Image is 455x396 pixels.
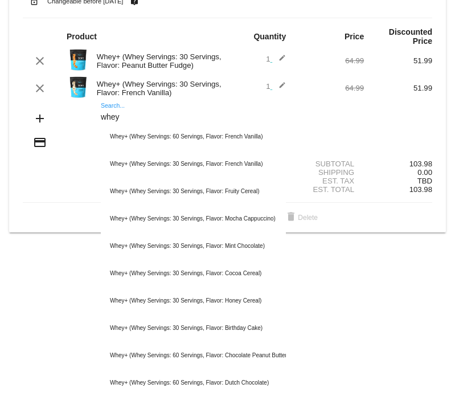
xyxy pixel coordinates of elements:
mat-icon: credit_card [33,136,47,149]
div: Whey+ (Whey Servings: 30 Servings, Flavor: Mocha Cappuccino) [101,205,286,232]
div: Whey+ (Whey Servings: 30 Servings, Flavor: Honey Cereal) [101,287,286,315]
div: Est. Total [296,185,364,194]
strong: Discounted Price [389,27,432,46]
div: Whey+ (Whey Servings: 60 Servings, Flavor: Chocolate Peanut Butter) [101,342,286,369]
strong: Quantity [253,32,286,41]
mat-icon: edit [272,81,286,95]
span: 0.00 [417,168,432,177]
mat-icon: delete [284,211,298,224]
div: Whey+ (Whey Servings: 30 Servings, Flavor: French Vanilla) [91,80,228,97]
span: 1 [266,55,286,63]
input: Search... [101,113,286,122]
img: Image-1-Carousel-Whey-2lb-Vanilla-no-badge-Transp.png [67,76,89,99]
div: 64.99 [296,56,364,65]
button: Delete [275,207,327,228]
div: Whey+ (Whey Servings: 30 Servings, Flavor: Fruity Cereal) [101,178,286,205]
strong: Price [345,32,364,41]
div: Whey+ (Whey Servings: 30 Servings, Flavor: Cocoa Cereal) [101,260,286,287]
span: 103.98 [409,185,432,194]
div: Whey+ (Whey Servings: 30 Servings, Flavor: Birthday Cake) [101,315,286,342]
mat-icon: edit [272,54,286,68]
mat-icon: clear [33,54,47,68]
div: 51.99 [364,84,432,92]
img: Image-1-Whey-2lb-Peanut-Butter-Fudge-1000x1000-1.png [67,48,89,71]
div: Subtotal [296,160,364,168]
mat-icon: add [33,112,47,125]
span: Delete [284,214,318,222]
div: Est. Tax [296,177,364,185]
strong: Product [67,32,97,41]
span: 1 [266,82,286,91]
div: 103.98 [364,160,432,168]
div: Whey+ (Whey Servings: 60 Servings, Flavor: French Vanilla) [101,123,286,150]
div: 64.99 [296,84,364,92]
div: Whey+ (Whey Servings: 30 Servings, Flavor: Peanut Butter Fudge) [91,52,228,70]
mat-icon: clear [33,81,47,95]
span: TBD [417,177,432,185]
div: Shipping [296,168,364,177]
div: Whey+ (Whey Servings: 30 Servings, Flavor: Mint Chocolate) [101,232,286,260]
div: Whey+ (Whey Servings: 30 Servings, Flavor: French Vanilla) [101,150,286,178]
div: 51.99 [364,56,432,65]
